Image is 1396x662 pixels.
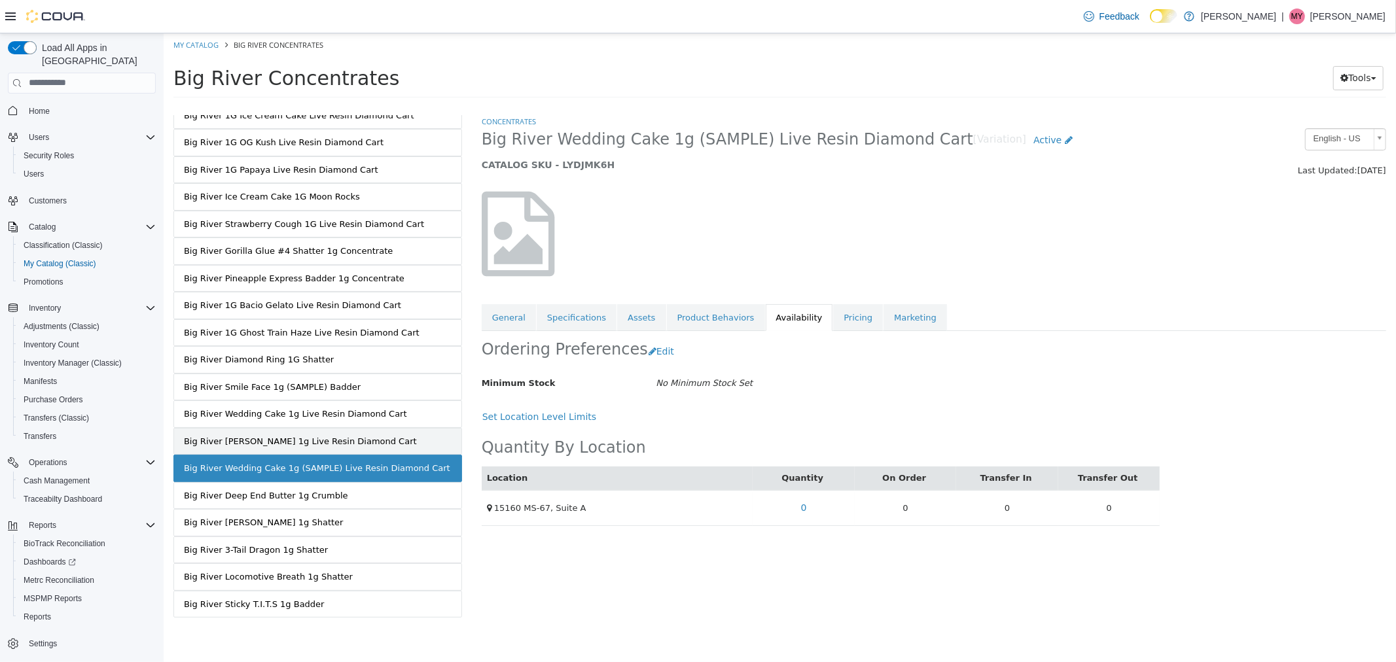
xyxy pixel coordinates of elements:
a: Feedback [1079,3,1145,29]
div: Big River Wedding Cake 1g (SAMPLE) Live Resin Diamond Cart [20,428,287,442]
span: Adjustments (Classic) [18,319,156,334]
a: Home [24,103,55,119]
div: Big River 1G Ice Cream Cake Live Resin Diamond Cart [20,76,251,89]
button: Catalog [3,218,161,236]
td: 0 [895,457,997,492]
span: Active [870,101,898,112]
span: Promotions [18,274,156,290]
span: Purchase Orders [18,392,156,408]
span: Users [24,169,44,179]
span: Cash Management [18,473,156,489]
a: Security Roles [18,148,79,164]
a: English - US [1141,95,1223,117]
a: My Catalog (Classic) [18,256,101,271]
button: Adjustments (Classic) [13,317,161,336]
span: Transfers (Classic) [24,413,89,423]
p: | [1281,9,1284,24]
button: Location [323,438,367,451]
button: Metrc Reconciliation [13,571,161,589]
div: Big River Sticky T.I.T.S 1g Badder [20,565,161,578]
button: Customers [3,191,161,210]
a: Transfer Out [914,440,976,449]
span: 15160 MS-67, Suite A [331,470,423,479]
span: Metrc Reconciliation [24,575,94,585]
a: Settings [24,636,62,652]
a: Concentrates [318,83,372,93]
span: Transfers (Classic) [18,410,156,426]
span: Users [24,130,156,145]
div: Big River 3-Tail Dragon 1g Shatter [20,510,164,523]
span: Inventory [29,303,61,313]
span: Settings [29,638,57,649]
a: Purchase Orders [18,392,88,408]
div: Big River 1G Papaya Live Resin Diamond Cart [20,130,215,143]
div: Big River Locomotive Breath 1g Shatter [20,537,189,550]
button: Reports [3,516,161,534]
h2: Ordering Preferences [318,306,484,326]
a: Inventory Count [18,337,84,353]
a: Transfers [18,428,62,444]
h2: Quantity By Location [318,404,482,425]
td: 0 [793,457,895,492]
a: Quantity [618,440,662,449]
span: Inventory Manager (Classic) [18,355,156,371]
div: Big River Gorilla Glue #4 Shatter 1g Concentrate [20,211,229,224]
span: Dashboards [18,554,156,570]
span: Home [29,106,50,116]
span: Cash Management [24,476,90,486]
div: Big River 1G Ghost Train Haze Live Resin Diamond Cart [20,293,256,306]
button: Catalog [24,219,61,235]
button: Transfers [13,427,161,445]
a: Dashboards [13,553,161,571]
span: Reports [18,609,156,625]
span: Promotions [24,277,63,287]
a: Classification (Classic) [18,237,108,253]
span: Load All Apps in [GEOGRAPHIC_DATA] [37,41,156,67]
span: MSPMP Reports [24,593,82,604]
span: Operations [24,455,156,470]
span: Users [18,166,156,182]
button: Purchase Orders [13,391,161,409]
button: Inventory [24,300,66,316]
button: Cash Management [13,472,161,490]
a: MSPMP Reports [18,591,87,606]
button: Operations [24,455,73,470]
a: Customers [24,193,72,209]
a: Availability [602,271,670,298]
span: Classification (Classic) [18,237,156,253]
a: Specifications [373,271,453,298]
a: Promotions [18,274,69,290]
div: Big River Deep End Butter 1g Crumble [20,456,185,469]
a: General [318,271,372,298]
span: Reports [24,517,156,533]
span: Reports [29,520,56,531]
a: BioTrack Reconciliation [18,536,111,551]
a: Cash Management [18,473,95,489]
span: Inventory Count [18,337,156,353]
button: Users [24,130,54,145]
button: Inventory Count [13,336,161,354]
a: Traceabilty Dashboard [18,491,107,507]
button: Manifests [13,372,161,391]
button: Reports [24,517,62,533]
div: Big River Pineapple Express Badder 1g Concentrate [20,239,241,252]
div: Big River [PERSON_NAME] 1g Shatter [20,483,180,496]
span: Traceabilty Dashboard [18,491,156,507]
button: BioTrack Reconciliation [13,534,161,553]
span: Catalog [29,222,56,232]
i: No Minimum Stock Set [492,345,589,355]
a: My Catalog [10,7,55,16]
button: Classification (Classic) [13,236,161,254]
span: Big River Concentrates [70,7,160,16]
span: Operations [29,457,67,468]
input: Dark Mode [1150,9,1177,23]
span: Adjustments (Classic) [24,321,99,332]
button: Security Roles [13,147,161,165]
a: 0 [630,462,651,487]
span: Purchase Orders [24,394,83,405]
button: Settings [3,634,161,653]
a: Transfers (Classic) [18,410,94,426]
a: Transfer In [817,440,871,449]
span: Home [24,103,156,119]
